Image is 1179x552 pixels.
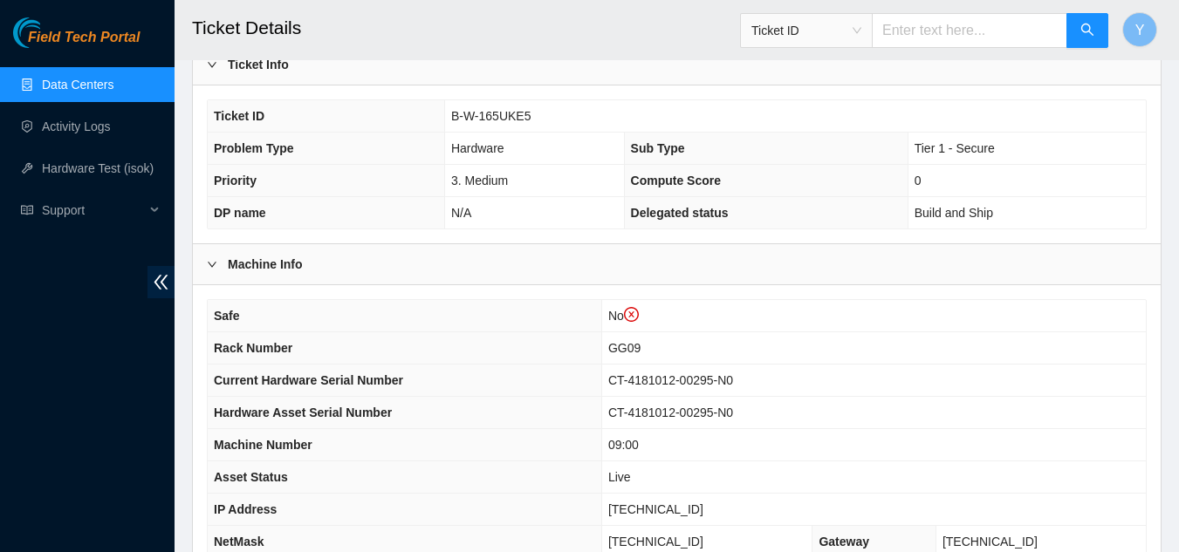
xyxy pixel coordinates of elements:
[214,109,264,123] span: Ticket ID
[214,438,312,452] span: Machine Number
[631,206,729,220] span: Delegated status
[608,309,639,323] span: No
[214,174,257,187] span: Priority
[943,535,1038,549] span: [TECHNICAL_ID]
[608,470,631,484] span: Live
[21,204,33,216] span: read
[214,309,240,323] span: Safe
[193,44,1161,85] div: Ticket Info
[228,255,303,274] b: Machine Info
[42,161,154,175] a: Hardware Test (isok)
[1135,19,1145,41] span: Y
[1080,23,1094,39] span: search
[451,141,504,155] span: Hardware
[451,109,531,123] span: B-W-165UKE5
[451,206,471,220] span: N/A
[13,31,140,54] a: Akamai TechnologiesField Tech Portal
[608,341,641,355] span: GG09
[1066,13,1108,48] button: search
[214,373,403,387] span: Current Hardware Serial Number
[631,174,721,187] span: Compute Score
[214,470,288,484] span: Asset Status
[915,206,993,220] span: Build and Ship
[147,266,175,298] span: double-left
[214,206,266,220] span: DP name
[608,535,703,549] span: [TECHNICAL_ID]
[28,30,140,46] span: Field Tech Portal
[214,405,392,419] span: Hardware Asset Serial Number
[193,244,1161,284] div: Machine Info
[624,307,640,323] span: close-circle
[451,174,508,187] span: 3. Medium
[1122,12,1157,47] button: Y
[214,141,294,155] span: Problem Type
[608,438,639,452] span: 09:00
[915,174,922,187] span: 0
[214,341,292,355] span: Rack Number
[608,405,733,419] span: CT-4181012-00295-N0
[915,141,995,155] span: Tier 1 - Secure
[819,535,869,549] span: Gateway
[42,193,145,228] span: Support
[751,17,861,44] span: Ticket ID
[214,535,264,549] span: NetMask
[207,259,217,269] span: right
[631,141,685,155] span: Sub Type
[42,78,113,92] a: Data Centers
[13,17,88,48] img: Akamai Technologies
[608,502,703,516] span: [TECHNICAL_ID]
[228,55,289,74] b: Ticket Info
[872,13,1067,48] input: Enter text here...
[608,373,733,387] span: CT-4181012-00295-N0
[214,502,277,516] span: IP Address
[42,119,111,133] a: Activity Logs
[207,59,217,70] span: right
